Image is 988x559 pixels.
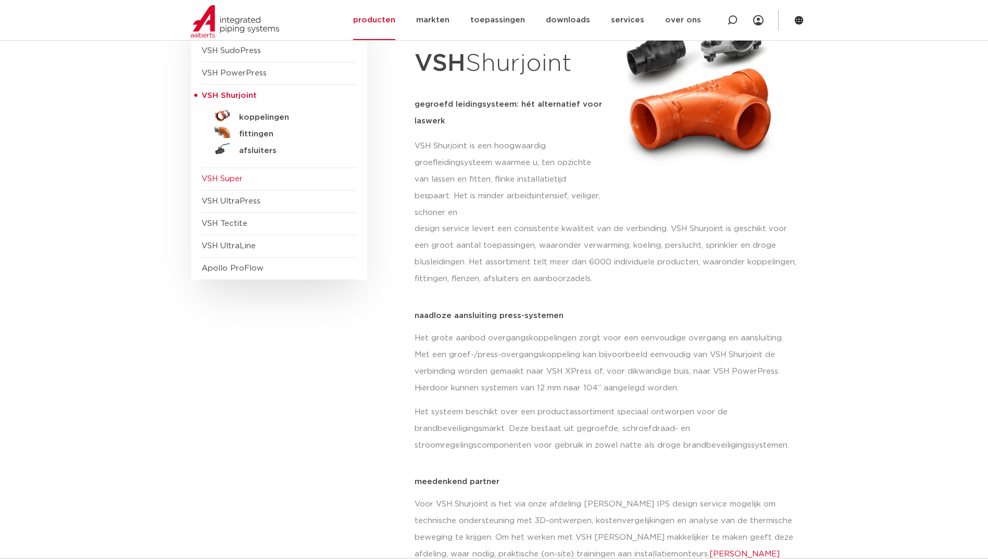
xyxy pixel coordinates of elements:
span: VSH Shurjoint [202,92,257,99]
h5: koppelingen [239,113,342,122]
a: VSH UltraPress [202,197,260,205]
p: meedenkend partner [415,478,797,486]
a: VSH SudoPress [202,47,261,55]
a: VSH Super [202,175,243,183]
p: design service levert een consistente kwaliteit van de verbinding. VSH Shurjoint is geschikt voor... [415,221,797,287]
p: VSH Shurjoint is een hoogwaardig groefleidingsysteem waarmee u, ten opzichte van lassen en fitten... [415,138,603,221]
p: Het systeem beschikt over een productassortiment speciaal ontworpen voor de brandbeveiligingsmark... [415,404,797,454]
a: fittingen [202,124,357,141]
h5: fittingen [239,130,342,139]
a: VSH Tectite [202,220,247,227]
p: naadloze aansluiting press-systemen [415,312,797,320]
h5: gegroefd leidingsysteem: hét alternatief voor laswerk [415,96,603,130]
a: koppelingen [202,107,357,124]
a: Apollo ProFlow [202,264,264,272]
a: VSH UltraLine [202,242,256,250]
a: VSH PowerPress [202,69,267,77]
h1: Shurjoint [415,44,603,84]
h5: afsluiters [239,146,342,156]
p: Het grote aanbod overgangskoppelingen zorgt voor een eenvoudige overgang en aansluiting. Met een ... [415,330,797,397]
a: afsluiters [202,141,357,157]
strong: VSH [415,52,466,75]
